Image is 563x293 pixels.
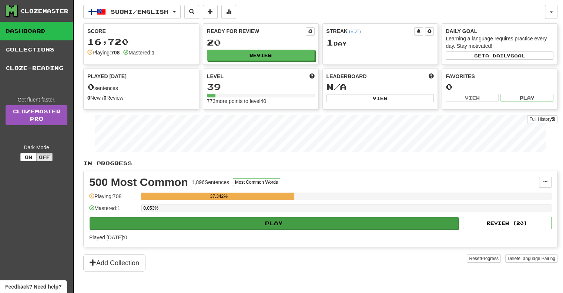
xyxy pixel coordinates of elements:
[123,49,154,56] div: Mastered:
[89,177,188,188] div: 500 Most Common
[446,73,553,80] div: Favorites
[446,94,499,102] button: View
[87,73,127,80] span: Played [DATE]
[349,29,361,34] a: (EDT)
[326,27,415,35] div: Streak
[207,97,315,105] div: 773 more points to level 40
[326,37,334,47] span: 1
[184,5,199,19] button: Search sentences
[6,144,67,151] div: Dark Mode
[89,204,137,217] div: Mastered: 1
[446,27,553,35] div: Daily Goal
[6,96,67,103] div: Get fluent faster.
[207,38,315,47] div: 20
[87,37,195,46] div: 16,720
[233,178,280,186] button: Most Common Words
[446,82,553,91] div: 0
[527,115,557,123] button: Full History
[6,105,67,125] a: ClozemasterPro
[87,81,94,92] span: 0
[87,27,195,35] div: Score
[111,50,120,56] strong: 708
[90,217,459,230] button: Play
[326,81,347,92] span: N/A
[151,50,154,56] strong: 1
[87,95,90,101] strong: 0
[83,160,557,167] p: In Progress
[207,27,306,35] div: Ready for Review
[446,35,553,50] div: Learning a language requires practice every day. Stay motivated!
[83,254,145,272] button: Add Collection
[87,94,195,101] div: New / Review
[192,179,229,186] div: 1,896 Sentences
[467,254,500,263] button: ResetProgress
[505,254,557,263] button: DeleteLanguage Pairing
[87,49,120,56] div: Playing:
[87,82,195,92] div: sentences
[481,256,499,261] span: Progress
[207,50,315,61] button: Review
[89,193,137,205] div: Playing: 708
[83,5,181,19] button: Suomi/English
[326,73,367,80] span: Leaderboard
[463,217,552,229] button: Review (20)
[207,82,315,91] div: 39
[89,234,127,240] span: Played [DATE]: 0
[221,5,236,19] button: More stats
[309,73,315,80] span: Score more points to level up
[485,53,510,58] span: a daily
[104,95,107,101] strong: 0
[143,193,294,200] div: 37.342%
[446,51,553,60] button: Seta dailygoal
[20,7,68,15] div: Clozemaster
[20,153,37,161] button: On
[5,283,61,290] span: Open feedback widget
[207,73,224,80] span: Level
[326,38,434,47] div: Day
[326,94,434,102] button: View
[111,9,168,15] span: Suomi / English
[203,5,218,19] button: Add sentence to collection
[500,94,553,102] button: Play
[36,153,53,161] button: Off
[520,256,555,261] span: Language Pairing
[429,73,434,80] span: This week in points, UTC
